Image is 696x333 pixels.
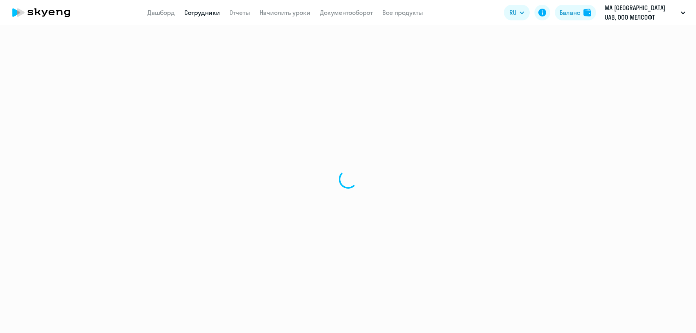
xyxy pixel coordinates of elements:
span: RU [509,8,516,17]
button: Балансbalance [555,5,596,20]
a: Дашборд [147,9,175,16]
a: Отчеты [229,9,250,16]
p: MA [GEOGRAPHIC_DATA] UAB, ООО МЕЛСОФТ [605,3,678,22]
a: Все продукты [382,9,423,16]
div: Баланс [560,8,580,17]
a: Сотрудники [184,9,220,16]
button: RU [504,5,530,20]
img: balance [583,9,591,16]
a: Документооборот [320,9,373,16]
a: Начислить уроки [260,9,311,16]
button: MA [GEOGRAPHIC_DATA] UAB, ООО МЕЛСОФТ [601,3,689,22]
